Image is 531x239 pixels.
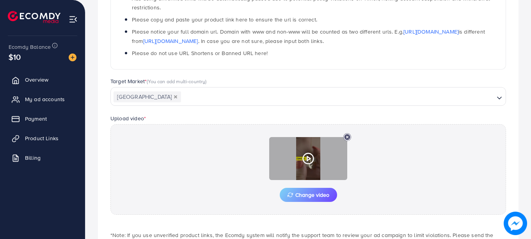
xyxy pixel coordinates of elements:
[25,134,59,142] span: Product Links
[8,11,60,23] img: logo
[403,28,458,36] a: [URL][DOMAIN_NAME]
[174,95,178,99] button: Deselect Pakistan
[9,43,51,51] span: Ecomdy Balance
[6,72,79,87] a: Overview
[280,188,337,202] button: Change video
[132,16,317,23] span: Please copy and paste your product link here to ensure the url is correct.
[114,91,181,102] span: [GEOGRAPHIC_DATA]
[182,91,494,103] input: Search for option
[147,78,206,85] span: (You can add multi-country)
[6,91,79,107] a: My ad accounts
[6,130,79,146] a: Product Links
[132,49,268,57] span: Please do not use URL Shortens or Banned URL here!
[110,87,506,106] div: Search for option
[25,115,47,123] span: Payment
[69,54,76,61] img: image
[110,77,207,85] label: Target Market
[143,37,198,45] a: [URL][DOMAIN_NAME]
[9,51,21,62] span: $10
[25,154,41,162] span: Billing
[6,150,79,166] a: Billing
[25,76,48,84] span: Overview
[110,114,146,122] label: Upload video
[25,95,65,103] span: My ad accounts
[69,15,78,24] img: menu
[6,111,79,127] a: Payment
[506,214,525,233] img: image
[288,192,329,198] span: Change video
[132,28,485,45] span: Please notice your full domain url. Domain with www and non-www will be counted as two different ...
